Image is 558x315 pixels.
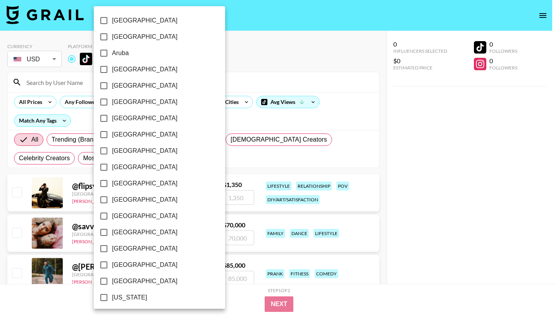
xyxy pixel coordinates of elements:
span: [GEOGRAPHIC_DATA] [112,195,177,204]
span: [GEOGRAPHIC_DATA] [112,32,177,42]
span: [GEOGRAPHIC_DATA] [112,81,177,90]
span: Aruba [112,48,129,58]
span: [GEOGRAPHIC_DATA] [112,163,177,172]
span: [GEOGRAPHIC_DATA] [112,179,177,188]
span: [US_STATE] [112,293,147,302]
iframe: Drift Widget Chat Controller [519,276,549,306]
span: [GEOGRAPHIC_DATA] [112,114,177,123]
span: [GEOGRAPHIC_DATA] [112,228,177,237]
span: [GEOGRAPHIC_DATA] [112,130,177,139]
span: [GEOGRAPHIC_DATA] [112,244,177,253]
span: [GEOGRAPHIC_DATA] [112,277,177,286]
span: [GEOGRAPHIC_DATA] [112,97,177,107]
span: [GEOGRAPHIC_DATA] [112,16,177,25]
span: [GEOGRAPHIC_DATA] [112,65,177,74]
span: [GEOGRAPHIC_DATA] [112,146,177,156]
span: [GEOGRAPHIC_DATA] [112,211,177,221]
span: [GEOGRAPHIC_DATA] [112,260,177,270]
